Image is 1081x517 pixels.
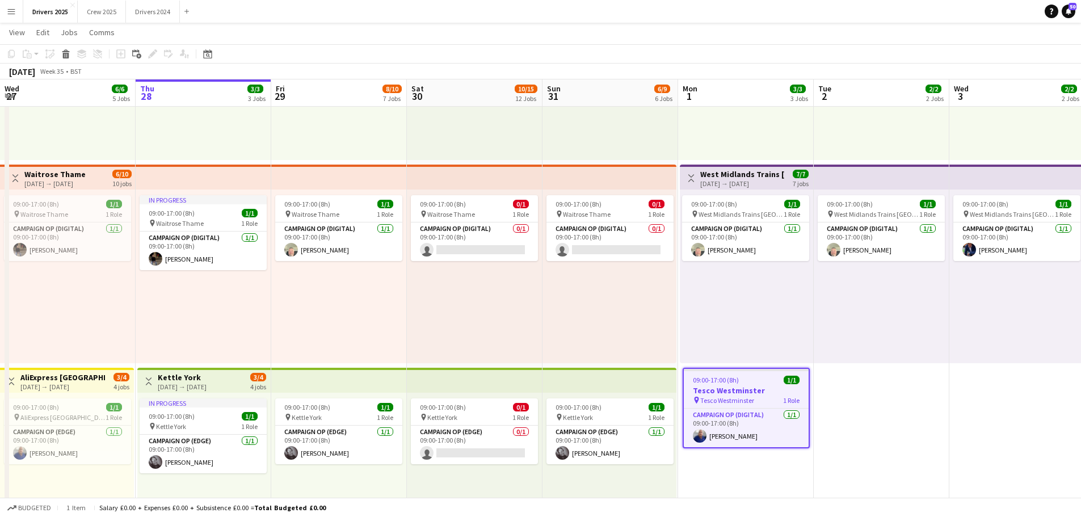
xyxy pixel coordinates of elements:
span: 1/1 [106,403,122,411]
div: 09:00-17:00 (8h)0/1 Waitrose Thame1 RoleCampaign Op (Digital)0/109:00-17:00 (8h) [411,195,538,261]
app-job-card: In progress09:00-17:00 (8h)1/1 Waitrose Thame1 RoleCampaign Op (Digital)1/109:00-17:00 (8h)[PERSO... [140,195,267,270]
span: 1/1 [1055,200,1071,208]
span: Waitrose Thame [427,210,475,218]
span: View [9,27,25,37]
span: Waitrose Thame [563,210,611,218]
a: Jobs [56,25,82,40]
app-card-role: Campaign Op (Digital)1/109:00-17:00 (8h)[PERSON_NAME] [953,222,1080,261]
span: 2/2 [1061,85,1077,93]
app-card-role: Campaign Op (Digital)1/109:00-17:00 (8h)[PERSON_NAME] [140,232,267,270]
div: [DATE] [9,66,35,77]
div: 3 Jobs [248,94,266,103]
span: West Midlands Trains [GEOGRAPHIC_DATA] [834,210,919,218]
div: 09:00-17:00 (8h)1/1 West Midlands Trains [GEOGRAPHIC_DATA]1 RoleCampaign Op (Digital)1/109:00-17:... [818,195,945,261]
span: 6/10 [112,170,132,178]
span: 09:00-17:00 (8h) [13,200,59,208]
span: 1 Role [106,413,122,422]
span: Kettle York [427,413,457,422]
span: Wed [5,83,19,94]
div: 10 jobs [112,178,132,188]
a: Comms [85,25,119,40]
app-job-card: In progress09:00-17:00 (8h)1/1 Kettle York1 RoleCampaign Op (Edge)1/109:00-17:00 (8h)[PERSON_NAME] [140,398,267,473]
app-job-card: 09:00-17:00 (8h)0/1 Waitrose Thame1 RoleCampaign Op (Digital)0/109:00-17:00 (8h) [546,195,674,261]
span: Fri [276,83,285,94]
div: BST [70,67,82,75]
span: 09:00-17:00 (8h) [284,200,330,208]
a: Edit [32,25,54,40]
span: 1 Role [648,210,664,218]
span: 0/1 [513,200,529,208]
app-job-card: 09:00-17:00 (8h)1/1 AliExpress [GEOGRAPHIC_DATA]1 RoleCampaign Op (Edge)1/109:00-17:00 (8h)[PERSO... [4,398,131,464]
div: 09:00-17:00 (8h)1/1 West Midlands Trains [GEOGRAPHIC_DATA]1 RoleCampaign Op (Digital)1/109:00-17:... [682,195,809,261]
app-job-card: 09:00-17:00 (8h)1/1 Kettle York1 RoleCampaign Op (Edge)1/109:00-17:00 (8h)[PERSON_NAME] [546,398,674,464]
div: 2 Jobs [926,94,944,103]
div: 7 jobs [793,178,809,188]
span: 1 Role [106,210,122,218]
span: West Midlands Trains [GEOGRAPHIC_DATA] [699,210,784,218]
span: 6/9 [654,85,670,93]
div: 5 Jobs [112,94,130,103]
h3: Waitrose Thame [24,169,86,179]
h3: West Midlands Trains [GEOGRAPHIC_DATA] [700,169,785,179]
span: 3/3 [790,85,806,93]
span: 6/6 [112,85,128,93]
div: 3 Jobs [790,94,808,103]
span: 3/4 [113,373,129,381]
span: 1 Role [241,219,258,228]
span: 09:00-17:00 (8h) [13,403,59,411]
span: 0/1 [513,403,529,411]
app-job-card: 09:00-17:00 (8h)1/1Tesco Westminster Tesco Westminster1 RoleCampaign Op (Digital)1/109:00-17:00 (... [683,368,810,448]
div: 12 Jobs [515,94,537,103]
span: Wed [954,83,969,94]
h3: AliExpress [GEOGRAPHIC_DATA] [20,372,105,383]
span: West Midlands Trains [GEOGRAPHIC_DATA] [970,210,1055,218]
app-job-card: 09:00-17:00 (8h)1/1 Waitrose Thame1 RoleCampaign Op (Digital)1/109:00-17:00 (8h)[PERSON_NAME] [4,195,131,261]
app-card-role: Campaign Op (Edge)1/109:00-17:00 (8h)[PERSON_NAME] [275,426,402,464]
span: 1/1 [649,403,664,411]
app-card-role: Campaign Op (Digital)0/109:00-17:00 (8h) [411,222,538,261]
app-job-card: 09:00-17:00 (8h)1/1 West Midlands Trains [GEOGRAPHIC_DATA]1 RoleCampaign Op (Digital)1/109:00-17:... [953,195,1080,261]
span: 1 Role [241,422,258,431]
span: 28 [138,90,154,103]
div: [DATE] → [DATE] [24,179,86,188]
span: 1/1 [242,209,258,217]
span: 1/1 [784,376,800,384]
span: Tesco Westminster [700,396,754,405]
span: Waitrose Thame [156,219,204,228]
app-card-role: Campaign Op (Digital)1/109:00-17:00 (8h)[PERSON_NAME] [818,222,945,261]
h3: Kettle York [158,372,207,383]
span: Jobs [61,27,78,37]
div: In progress [140,398,267,407]
a: 50 [1062,5,1075,18]
span: Sun [547,83,561,94]
span: 09:00-17:00 (8h) [962,200,1008,208]
div: 4 jobs [250,381,266,391]
span: 7/7 [793,170,809,178]
app-card-role: Campaign Op (Edge)1/109:00-17:00 (8h)[PERSON_NAME] [4,426,131,464]
span: 1/1 [377,403,393,411]
span: 1/1 [242,412,258,421]
app-card-role: Campaign Op (Digital)1/109:00-17:00 (8h)[PERSON_NAME] [275,222,402,261]
app-job-card: 09:00-17:00 (8h)0/1 Kettle York1 RoleCampaign Op (Edge)0/109:00-17:00 (8h) [411,398,538,464]
div: [DATE] → [DATE] [700,179,785,188]
h3: Tesco Westminster [684,385,809,396]
span: Comms [89,27,115,37]
span: 1/1 [377,200,393,208]
app-card-role: Campaign Op (Edge)1/109:00-17:00 (8h)[PERSON_NAME] [140,435,267,473]
div: 7 Jobs [383,94,401,103]
app-job-card: 09:00-17:00 (8h)1/1 Kettle York1 RoleCampaign Op (Edge)1/109:00-17:00 (8h)[PERSON_NAME] [275,398,402,464]
span: 31 [545,90,561,103]
span: 3/3 [247,85,263,93]
span: 8/10 [382,85,402,93]
span: 2 [817,90,831,103]
div: 09:00-17:00 (8h)1/1 Waitrose Thame1 RoleCampaign Op (Digital)1/109:00-17:00 (8h)[PERSON_NAME] [275,195,402,261]
span: 1 Role [648,413,664,422]
app-card-role: Campaign Op (Digital)1/109:00-17:00 (8h)[PERSON_NAME] [684,409,809,447]
span: AliExpress [GEOGRAPHIC_DATA] [20,413,106,422]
